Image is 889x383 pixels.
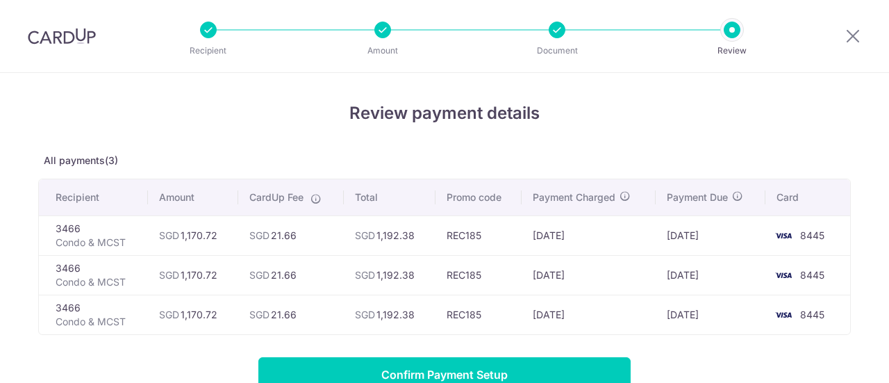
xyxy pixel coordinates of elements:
[522,215,656,255] td: [DATE]
[435,255,522,295] td: REC185
[355,229,375,241] span: SGD
[148,255,238,295] td: 1,170.72
[249,229,269,241] span: SGD
[38,101,851,126] h4: Review payment details
[344,179,435,215] th: Total
[28,28,96,44] img: CardUp
[56,275,137,289] p: Condo & MCST
[522,295,656,334] td: [DATE]
[656,295,766,334] td: [DATE]
[159,229,179,241] span: SGD
[800,341,875,376] iframe: Opens a widget where you can find more information
[667,190,728,204] span: Payment Due
[249,309,269,320] span: SGD
[800,309,824,320] span: 8445
[39,215,148,255] td: 3466
[800,229,824,241] span: 8445
[800,269,824,281] span: 8445
[435,215,522,255] td: REC185
[249,190,304,204] span: CardUp Fee
[238,295,344,334] td: 21.66
[148,215,238,255] td: 1,170.72
[39,295,148,334] td: 3466
[39,255,148,295] td: 3466
[344,255,435,295] td: 1,192.38
[157,44,260,58] p: Recipient
[435,179,522,215] th: Promo code
[355,269,375,281] span: SGD
[344,295,435,334] td: 1,192.38
[238,255,344,295] td: 21.66
[533,190,615,204] span: Payment Charged
[770,267,797,284] img: <span class="translation_missing" title="translation missing: en.account_steps.new_confirm_form.b...
[681,44,783,58] p: Review
[506,44,608,58] p: Document
[148,295,238,334] td: 1,170.72
[159,309,179,320] span: SGD
[38,154,851,168] p: All payments(3)
[56,236,137,250] p: Condo & MCST
[435,295,522,334] td: REC185
[249,269,269,281] span: SGD
[770,227,797,244] img: <span class="translation_missing" title="translation missing: en.account_steps.new_confirm_form.b...
[355,309,375,320] span: SGD
[344,215,435,255] td: 1,192.38
[39,179,148,215] th: Recipient
[522,255,656,295] td: [DATE]
[770,307,797,323] img: <span class="translation_missing" title="translation missing: en.account_steps.new_confirm_form.b...
[765,179,850,215] th: Card
[238,215,344,255] td: 21.66
[656,215,766,255] td: [DATE]
[148,179,238,215] th: Amount
[159,269,179,281] span: SGD
[656,255,766,295] td: [DATE]
[56,315,137,329] p: Condo & MCST
[331,44,434,58] p: Amount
